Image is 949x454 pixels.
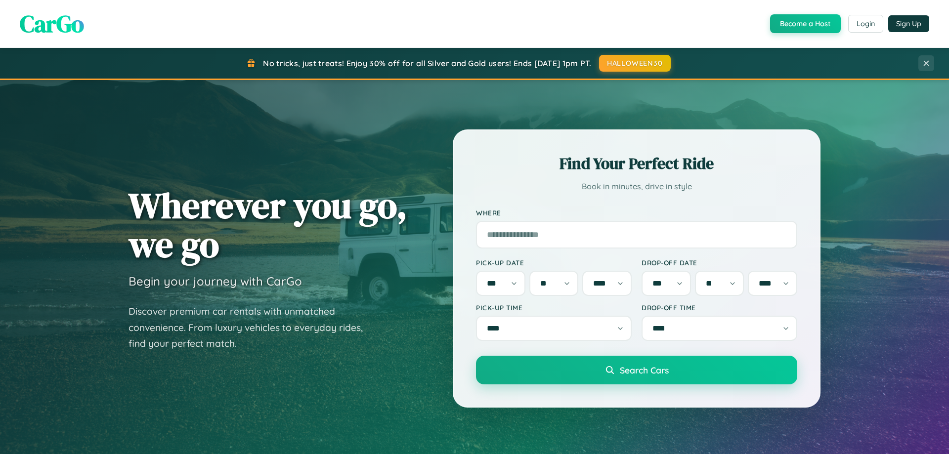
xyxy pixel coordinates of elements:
[642,303,797,312] label: Drop-off Time
[620,365,669,375] span: Search Cars
[476,208,797,217] label: Where
[476,356,797,384] button: Search Cars
[476,258,632,267] label: Pick-up Date
[263,58,591,68] span: No tricks, just treats! Enjoy 30% off for all Silver and Gold users! Ends [DATE] 1pm PT.
[642,258,797,267] label: Drop-off Date
[888,15,929,32] button: Sign Up
[129,303,376,352] p: Discover premium car rentals with unmatched convenience. From luxury vehicles to everyday rides, ...
[20,7,84,40] span: CarGo
[476,179,797,194] p: Book in minutes, drive in style
[848,15,883,33] button: Login
[129,274,302,289] h3: Begin your journey with CarGo
[770,14,841,33] button: Become a Host
[476,153,797,174] h2: Find Your Perfect Ride
[476,303,632,312] label: Pick-up Time
[599,55,671,72] button: HALLOWEEN30
[129,186,407,264] h1: Wherever you go, we go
